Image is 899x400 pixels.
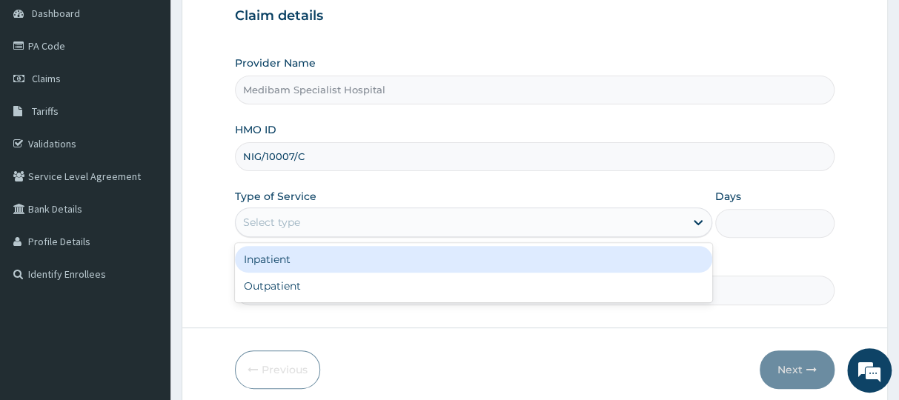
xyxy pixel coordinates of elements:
h3: Claim details [235,8,834,24]
label: HMO ID [235,122,276,137]
label: Provider Name [235,56,316,70]
label: Days [715,189,741,204]
input: Enter HMO ID [235,142,834,171]
div: Select type [243,215,300,230]
span: Claims [32,72,61,85]
span: Tariffs [32,104,59,118]
div: Outpatient [235,273,711,299]
div: Inpatient [235,246,711,273]
button: Previous [235,350,320,389]
label: Type of Service [235,189,316,204]
span: Dashboard [32,7,80,20]
button: Next [760,350,835,389]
